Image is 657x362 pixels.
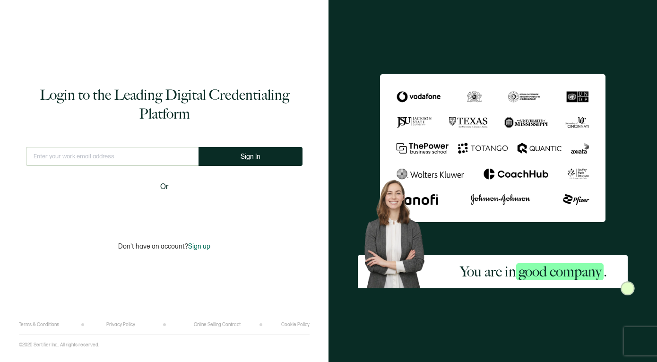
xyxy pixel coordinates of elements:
button: Sign In [199,147,303,166]
span: good company [516,263,604,280]
input: Enter your work email address [26,147,199,166]
img: Sertifier Login - You are in <span class="strong-h">good company</span>. Hero [358,174,439,288]
span: Sign up [188,242,210,250]
a: Privacy Policy [106,322,135,328]
img: Sertifier Login - You are in <span class="strong-h">good company</span>. [380,74,605,222]
a: Cookie Policy [281,322,310,328]
a: Online Selling Contract [194,322,241,328]
a: Terms & Conditions [19,322,59,328]
p: Don't have an account? [118,242,210,250]
img: Sertifier Login [621,281,635,295]
span: Sign In [241,153,260,160]
span: Or [160,181,169,193]
p: ©2025 Sertifier Inc.. All rights reserved. [19,342,99,348]
iframe: Sign in with Google Button [105,199,224,220]
h2: You are in . [460,262,607,281]
h1: Login to the Leading Digital Credentialing Platform [26,86,303,123]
